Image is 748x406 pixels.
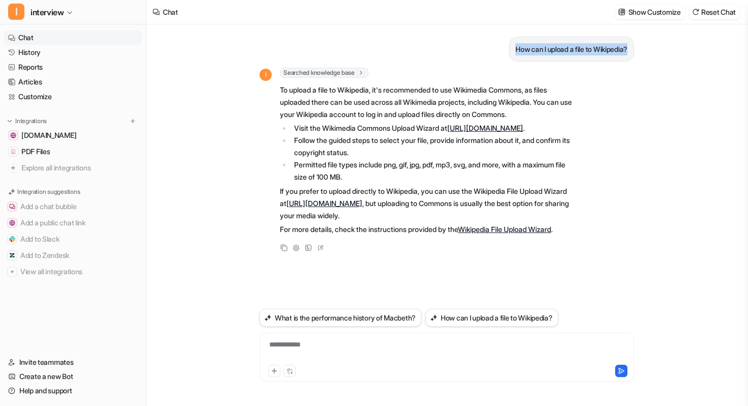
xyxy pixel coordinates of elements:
button: Reset Chat [689,5,740,19]
img: PDF Files [10,149,16,155]
button: View all integrationsView all integrations [4,264,142,280]
a: Create a new Bot [4,369,142,384]
img: explore all integrations [8,163,18,173]
img: View all integrations [9,269,15,275]
a: en.wikipedia.org[DOMAIN_NAME] [4,128,142,142]
span: PDF Files [21,147,50,157]
img: reset [692,8,699,16]
a: History [4,45,142,60]
img: en.wikipedia.org [10,132,16,138]
img: expand menu [6,118,13,125]
img: Add to Zendesk [9,252,15,258]
p: Integration suggestions [17,187,80,196]
button: How can I upload a file to Wikipedia? [425,309,558,327]
li: Follow the guided steps to select your file, provide information about it, and confirm its copyri... [291,134,578,159]
a: [URL][DOMAIN_NAME] [447,124,523,132]
button: Integrations [4,116,50,126]
a: Customize [4,90,142,104]
li: Visit the Wikimedia Commons Upload Wizard at . [291,122,578,134]
a: Articles [4,75,142,89]
p: How can I upload a file to Wikipedia? [515,43,627,55]
a: [URL][DOMAIN_NAME] [286,199,362,208]
img: Add a public chat link [9,220,15,226]
img: Add to Slack [9,236,15,242]
p: Integrations [15,117,47,125]
a: Invite teammates [4,355,142,369]
div: Chat [163,7,178,17]
span: [DOMAIN_NAME] [21,130,76,140]
p: For more details, check the instructions provided by the . [280,223,578,236]
button: Show Customize [615,5,685,19]
button: Add a chat bubbleAdd a chat bubble [4,198,142,215]
p: To upload a file to Wikipedia, it's recommended to use Wikimedia Commons, as files uploaded there... [280,84,578,121]
a: Explore all integrations [4,161,142,175]
a: Help and support [4,384,142,398]
p: Show Customize [628,7,681,17]
a: Chat [4,31,142,45]
a: Reports [4,60,142,74]
button: Add to ZendeskAdd to Zendesk [4,247,142,264]
span: Explore all integrations [21,160,138,176]
p: If you prefer to upload directly to Wikipedia, you can use the Wikipedia File Upload Wizard at , ... [280,185,578,222]
img: customize [618,8,625,16]
img: menu_add.svg [129,118,136,125]
button: Add to SlackAdd to Slack [4,231,142,247]
button: Add a public chat linkAdd a public chat link [4,215,142,231]
span: I [8,4,24,20]
button: What is the performance history of Macbeth? [260,309,421,327]
span: Searched knowledge base [280,68,368,78]
span: I [260,69,272,81]
li: Permitted file types include png, gif, jpg, pdf, mp3, svg, and more, with a maximum file size of ... [291,159,578,183]
a: Wikipedia File Upload Wizard [458,225,551,234]
img: Add a chat bubble [9,204,15,210]
span: interview [31,5,64,19]
a: PDF FilesPDF Files [4,144,142,159]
